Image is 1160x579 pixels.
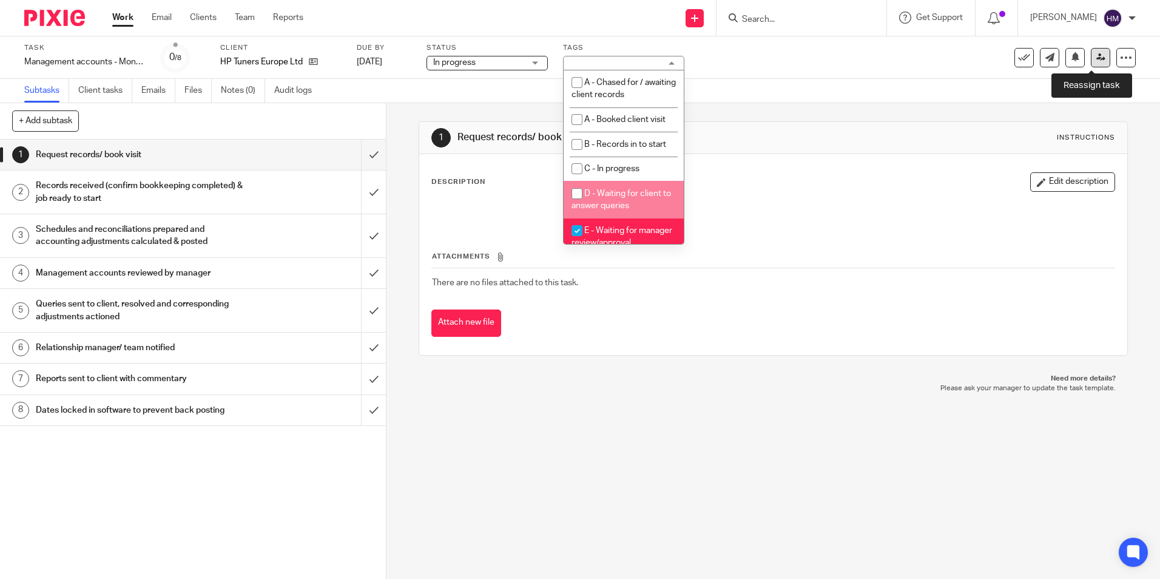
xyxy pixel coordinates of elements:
span: C - In progress [584,164,639,173]
span: A - Chased for / awaiting client records [572,78,676,100]
a: Client tasks [78,79,132,103]
a: Team [235,12,255,24]
h1: Queries sent to client, resolved and corresponding adjustments actioned [36,295,244,326]
div: 1 [431,128,451,147]
div: Management accounts - Monthly [24,56,146,68]
div: Instructions [1057,133,1115,143]
a: Subtasks [24,79,69,103]
h1: Request records/ book visit [36,146,244,164]
span: A - Booked client visit [584,115,666,124]
a: Files [184,79,212,103]
p: Description [431,177,485,187]
h1: Schedules and reconciliations prepared and accounting adjustments calculated & posted [36,220,244,251]
a: Audit logs [274,79,321,103]
label: Task [24,43,146,53]
img: Pixie [24,10,85,26]
h1: Relationship manager/ team notified [36,339,244,357]
h1: Reports sent to client with commentary [36,370,244,388]
a: Email [152,12,172,24]
a: Clients [190,12,217,24]
button: + Add subtask [12,110,79,131]
a: Reports [273,12,303,24]
h1: Management accounts reviewed by manager [36,264,244,282]
span: Attachments [432,253,490,260]
h1: Dates locked in software to prevent back posting [36,401,244,419]
div: 0 [169,50,181,64]
p: [PERSON_NAME] [1030,12,1097,24]
h1: Records received (confirm bookkeeping completed) & job ready to start [36,177,244,208]
p: HP Tuners Europe Ltd [220,56,303,68]
label: Tags [563,43,684,53]
small: /8 [175,55,181,61]
span: D - Waiting for client to answer queries [572,189,671,211]
label: Client [220,43,342,53]
span: There are no files attached to this task. [432,279,578,287]
div: 4 [12,265,29,282]
img: svg%3E [1103,8,1122,28]
p: Need more details? [431,374,1115,384]
div: 1 [12,146,29,163]
span: E - Waiting for manager review/approval [572,226,672,248]
label: Due by [357,43,411,53]
input: Search [741,15,850,25]
label: Status [427,43,548,53]
div: 7 [12,370,29,387]
div: 3 [12,227,29,244]
span: B - Records in to start [584,140,666,149]
span: In progress [433,58,476,67]
div: 2 [12,184,29,201]
span: [DATE] [357,58,382,66]
button: Attach new file [431,310,501,337]
span: Get Support [916,13,963,22]
div: 5 [12,302,29,319]
a: Work [112,12,133,24]
a: Emails [141,79,175,103]
button: Edit description [1030,172,1115,192]
div: 6 [12,339,29,356]
div: 8 [12,402,29,419]
p: Please ask your manager to update the task template. [431,384,1115,393]
h1: Request records/ book visit [457,131,799,144]
a: Notes (0) [221,79,265,103]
